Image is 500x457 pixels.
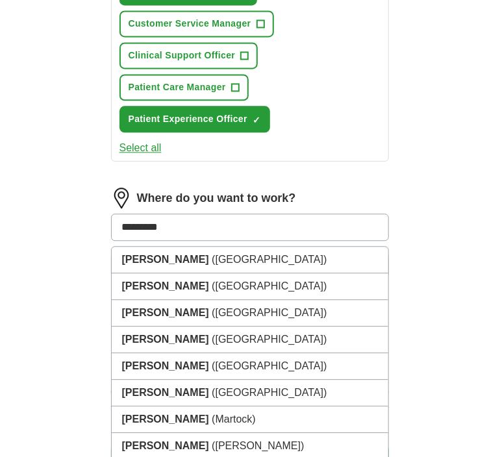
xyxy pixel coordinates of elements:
[119,74,249,101] button: Patient Care Manager
[212,360,327,371] span: ([GEOGRAPHIC_DATA])
[212,440,304,451] span: ([PERSON_NAME])
[137,190,296,207] label: Where do you want to work?
[212,334,327,345] span: ([GEOGRAPHIC_DATA])
[122,307,209,318] strong: [PERSON_NAME]
[119,42,258,69] button: Clinical Support Officer
[212,280,327,291] span: ([GEOGRAPHIC_DATA])
[122,387,209,398] strong: [PERSON_NAME]
[129,49,236,62] span: Clinical Support Officer
[119,10,274,37] button: Customer Service Manager
[122,334,209,345] strong: [PERSON_NAME]
[119,140,162,156] button: Select all
[119,106,270,132] button: Patient Experience Officer✓
[129,80,226,94] span: Patient Care Manager
[212,307,327,318] span: ([GEOGRAPHIC_DATA])
[122,254,209,265] strong: [PERSON_NAME]
[212,387,327,398] span: ([GEOGRAPHIC_DATA])
[122,414,209,425] strong: [PERSON_NAME]
[212,254,327,265] span: ([GEOGRAPHIC_DATA])
[253,115,260,125] span: ✓
[129,112,247,126] span: Patient Experience Officer
[122,280,209,291] strong: [PERSON_NAME]
[212,414,256,425] span: (Martock)
[111,188,132,208] img: location.png
[122,440,209,451] strong: [PERSON_NAME]
[122,360,209,371] strong: [PERSON_NAME]
[129,17,251,31] span: Customer Service Manager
